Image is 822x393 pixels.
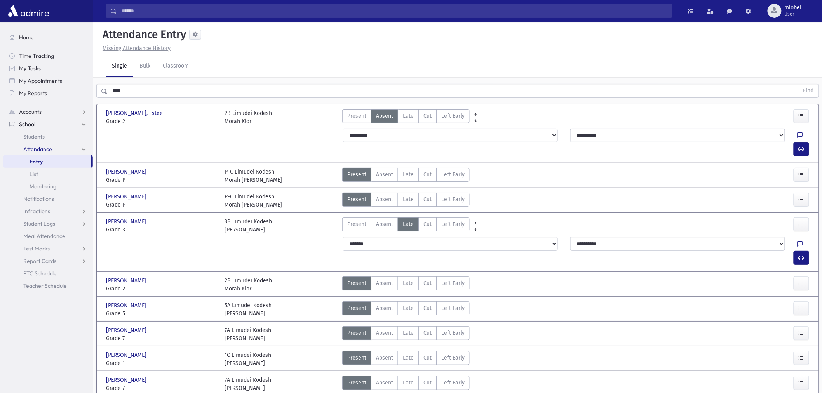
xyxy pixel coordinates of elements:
[3,87,93,99] a: My Reports
[3,168,93,180] a: List
[342,217,470,234] div: AttTypes
[441,195,465,203] span: Left Early
[19,90,47,97] span: My Reports
[225,168,282,184] div: P-C Limudei Kodesh Morah [PERSON_NAME]
[441,304,465,312] span: Left Early
[3,255,93,267] a: Report Cards
[3,50,93,62] a: Time Tracking
[403,195,414,203] span: Late
[23,208,50,215] span: Infractions
[23,257,56,264] span: Report Cards
[225,351,271,367] div: 1C Limudei Kodesh [PERSON_NAME]
[106,334,217,343] span: Grade 7
[403,354,414,362] span: Late
[423,220,432,228] span: Cut
[347,354,366,362] span: Present
[347,170,366,179] span: Present
[347,279,366,287] span: Present
[3,230,93,242] a: Meal Attendance
[106,168,148,176] span: [PERSON_NAME]
[423,195,432,203] span: Cut
[347,195,366,203] span: Present
[99,45,171,52] a: Missing Attendance History
[106,384,217,392] span: Grade 7
[23,220,55,227] span: Student Logs
[3,118,93,130] a: School
[376,112,393,120] span: Absent
[225,217,272,234] div: 3B Limudei Kodesh [PERSON_NAME]
[376,379,393,387] span: Absent
[19,77,62,84] span: My Appointments
[30,158,43,165] span: Entry
[347,304,366,312] span: Present
[403,329,414,337] span: Late
[441,220,465,228] span: Left Early
[441,354,465,362] span: Left Early
[30,170,38,177] span: List
[23,233,65,240] span: Meal Attendance
[376,195,393,203] span: Absent
[423,279,432,287] span: Cut
[106,217,148,226] span: [PERSON_NAME]
[117,4,672,18] input: Search
[423,329,432,337] span: Cut
[342,276,470,293] div: AttTypes
[106,376,148,384] span: [PERSON_NAME]
[225,376,271,392] div: 7A Limudei Kodesh [PERSON_NAME]
[106,276,148,285] span: [PERSON_NAME]
[347,112,366,120] span: Present
[376,170,393,179] span: Absent
[423,354,432,362] span: Cut
[3,267,93,280] a: PTC Schedule
[157,56,195,77] a: Classroom
[99,28,186,41] h5: Attendance Entry
[441,279,465,287] span: Left Early
[3,31,93,43] a: Home
[6,3,51,19] img: AdmirePro
[23,245,50,252] span: Test Marks
[3,75,93,87] a: My Appointments
[3,62,93,75] a: My Tasks
[799,84,819,97] button: Find
[3,205,93,217] a: Infractions
[403,112,414,120] span: Late
[403,220,414,228] span: Late
[441,329,465,337] span: Left Early
[106,193,148,201] span: [PERSON_NAME]
[3,193,93,205] a: Notifications
[785,11,802,17] span: User
[342,351,470,367] div: AttTypes
[423,170,432,179] span: Cut
[3,180,93,193] a: Monitoring
[19,108,42,115] span: Accounts
[342,326,470,343] div: AttTypes
[23,133,45,140] span: Students
[106,226,217,234] span: Grade 3
[342,109,470,125] div: AttTypes
[342,301,470,318] div: AttTypes
[423,304,432,312] span: Cut
[19,34,34,41] span: Home
[342,193,470,209] div: AttTypes
[441,170,465,179] span: Left Early
[376,304,393,312] span: Absent
[403,379,414,387] span: Late
[423,112,432,120] span: Cut
[347,329,366,337] span: Present
[23,282,67,289] span: Teacher Schedule
[106,285,217,293] span: Grade 2
[23,195,54,202] span: Notifications
[106,351,148,359] span: [PERSON_NAME]
[376,354,393,362] span: Absent
[403,170,414,179] span: Late
[19,121,35,128] span: School
[342,168,470,184] div: AttTypes
[376,220,393,228] span: Absent
[403,304,414,312] span: Late
[106,201,217,209] span: Grade P
[30,183,56,190] span: Monitoring
[225,193,282,209] div: P-C Limudei Kodesh Morah [PERSON_NAME]
[441,112,465,120] span: Left Early
[103,45,171,52] u: Missing Attendance History
[133,56,157,77] a: Bulk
